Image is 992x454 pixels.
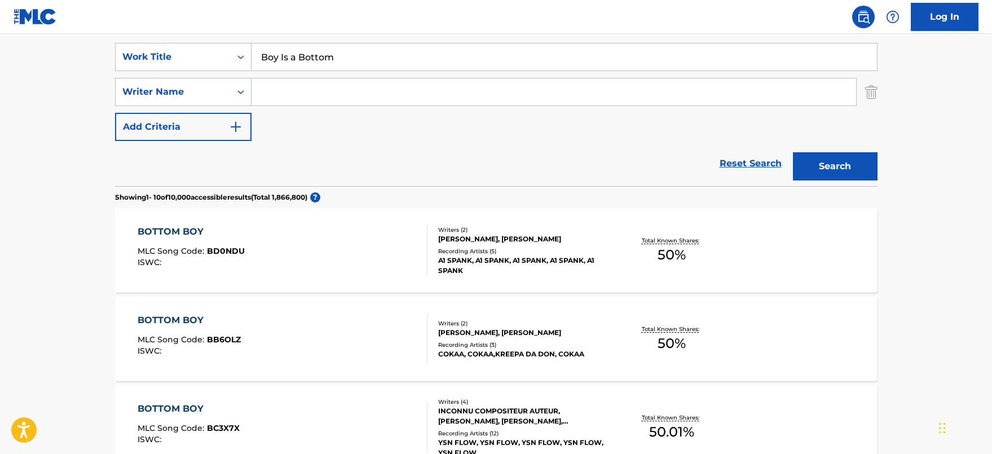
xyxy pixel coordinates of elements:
[642,413,702,422] p: Total Known Shares:
[658,245,686,265] span: 50 %
[115,43,878,186] form: Search Form
[438,349,609,359] div: COKAA, COKAA,KREEPA DA DON, COKAA
[793,152,878,180] button: Search
[438,247,609,255] div: Recording Artists ( 5 )
[865,78,878,106] img: Delete Criterion
[14,8,57,25] img: MLC Logo
[438,234,609,244] div: [PERSON_NAME], [PERSON_NAME]
[207,423,240,433] span: BC3X7X
[857,10,870,24] img: search
[438,255,609,276] div: A1 SPANK, A1 SPANK, A1 SPANK, A1 SPANK, A1 SPANK
[642,236,702,245] p: Total Known Shares:
[714,151,787,176] a: Reset Search
[115,192,307,202] p: Showing 1 - 10 of 10,000 accessible results (Total 1,866,800 )
[939,411,946,445] div: Drag
[207,246,245,256] span: BD0NDU
[881,6,904,28] div: Help
[138,434,164,444] span: ISWC :
[438,406,609,426] div: INCONNU COMPOSITEUR AUTEUR, [PERSON_NAME], [PERSON_NAME], [PERSON_NAME]
[438,398,609,406] div: Writers ( 4 )
[438,226,609,234] div: Writers ( 2 )
[138,246,207,256] span: MLC Song Code :
[936,400,992,454] iframe: Chat Widget
[886,10,900,24] img: help
[138,346,164,356] span: ISWC :
[229,120,243,134] img: 9d2ae6d4665cec9f34b9.svg
[115,208,878,293] a: BOTTOM BOYMLC Song Code:BD0NDUISWC:Writers (2)[PERSON_NAME], [PERSON_NAME]Recording Artists (5)A1...
[122,50,224,64] div: Work Title
[207,334,241,345] span: BB6OLZ
[138,423,207,433] span: MLC Song Code :
[115,297,878,381] a: BOTTOM BOYMLC Song Code:BB6OLZISWC:Writers (2)[PERSON_NAME], [PERSON_NAME]Recording Artists (3)CO...
[642,325,702,333] p: Total Known Shares:
[649,422,694,442] span: 50.01 %
[438,429,609,438] div: Recording Artists ( 12 )
[138,257,164,267] span: ISWC :
[438,328,609,338] div: [PERSON_NAME], [PERSON_NAME]
[138,334,207,345] span: MLC Song Code :
[122,85,224,99] div: Writer Name
[438,319,609,328] div: Writers ( 2 )
[852,6,875,28] a: Public Search
[115,113,252,141] button: Add Criteria
[438,341,609,349] div: Recording Artists ( 3 )
[310,192,320,202] span: ?
[911,3,978,31] a: Log In
[138,402,240,416] div: BOTTOM BOY
[138,225,245,239] div: BOTTOM BOY
[658,333,686,354] span: 50 %
[138,314,241,327] div: BOTTOM BOY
